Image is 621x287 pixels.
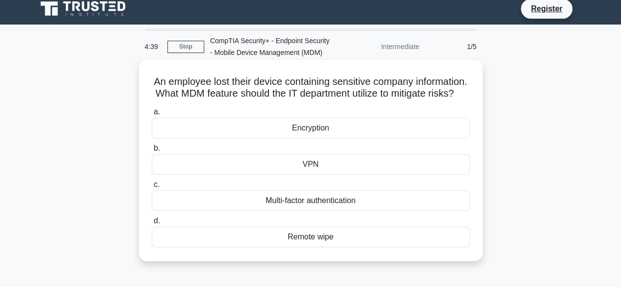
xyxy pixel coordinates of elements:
h5: An employee lost their device containing sensitive company information. What MDM feature should t... [151,76,471,100]
div: VPN [152,154,470,175]
span: d. [154,216,160,225]
span: c. [154,180,160,188]
div: Multi-factor authentication [152,190,470,211]
span: b. [154,144,160,152]
div: Encryption [152,118,470,138]
div: 4:39 [139,37,167,56]
span: a. [154,107,160,116]
div: 1/5 [425,37,483,56]
a: Stop [167,41,204,53]
a: Register [525,2,568,15]
div: CompTIA Security+ - Endpoint Security - Mobile Device Management (MDM) [204,31,339,62]
div: Remote wipe [152,227,470,247]
div: Intermediate [339,37,425,56]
